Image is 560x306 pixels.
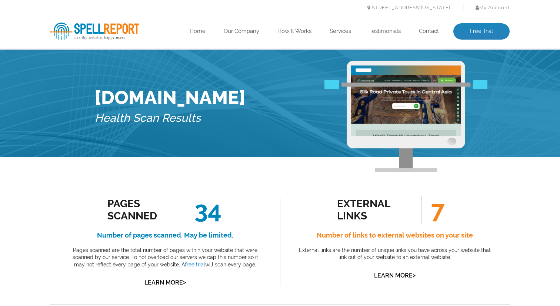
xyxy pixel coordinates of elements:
div: Pages Scanned [107,198,174,222]
img: Free Webiste Analysis [324,90,487,99]
img: Free Webiste Analysis [347,61,465,172]
a: free trial [185,262,205,268]
a: Learn More> [374,272,416,279]
span: 34 [185,196,221,224]
h4: Number of links to external websites on your site [297,229,493,241]
img: Free Website Analysis [351,75,461,136]
div: external links [337,198,404,222]
p: External links are the number of unique links you have across your website that link out of your ... [297,247,493,261]
p: Pages scanned are the total number of pages within your website that were scanned by our service.... [67,247,263,269]
a: Learn More> [144,279,186,286]
h4: Number of pages scanned. May be limited. [67,229,263,241]
h5: Health Scan Results [95,108,245,128]
span: 7 [421,196,444,224]
span: > [413,270,416,280]
h1: [DOMAIN_NAME] [95,87,245,108]
span: > [183,277,186,287]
